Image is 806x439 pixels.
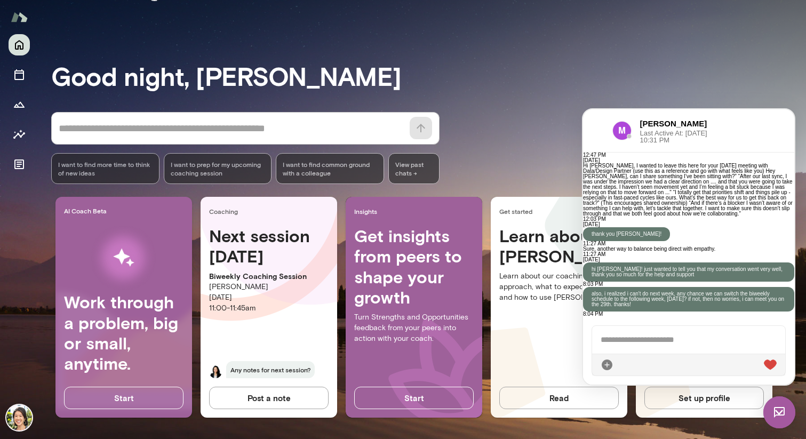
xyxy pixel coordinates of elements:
span: Last Active At: [DATE] 10:31 PM [57,20,141,34]
p: [DATE] [209,292,329,303]
div: I want to find common ground with a colleague [276,153,384,184]
h6: [PERSON_NAME] [57,9,141,20]
img: AI Workflows [76,224,171,292]
h3: Good night, [PERSON_NAME] [51,61,806,91]
h4: Work through a problem, big or small, anytime. [64,292,183,374]
p: also, i realized i can't do next week, any chance we can switch the biweekly schedule to the foll... [9,182,203,198]
span: I want to find more time to think of new ideas [58,160,153,177]
img: Amanda Lin [6,405,32,430]
img: Mento [11,7,28,27]
div: Live Reaction [181,249,194,262]
div: I want to prep for my upcoming coaching session [164,153,272,184]
img: heart [181,250,194,261]
button: Start [354,387,474,409]
p: thank you [PERSON_NAME]! [9,122,78,127]
button: Documents [9,154,30,175]
button: Sessions [9,64,30,85]
button: Post a note [209,387,329,409]
button: Read [499,387,619,409]
div: Attach [18,249,30,262]
button: Home [9,34,30,55]
span: Get started [499,207,623,215]
span: I want to find common ground with a colleague [283,160,377,177]
span: View past chats -> [388,153,440,184]
img: Monica [209,365,222,378]
h4: Get insights from peers to shape your growth [354,226,474,308]
h4: Learn about [PERSON_NAME] [499,226,619,267]
h4: Next session [DATE] [209,226,329,267]
button: Growth Plan [9,94,30,115]
span: AI Coach Beta [64,206,188,215]
span: Insights [354,207,478,215]
span: Coaching [209,207,333,215]
p: 11:00 - 11:45am [209,303,329,314]
p: Learn about our coaching approach, what to expect next, and how to use [PERSON_NAME]. [499,271,619,303]
p: [PERSON_NAME] [209,282,329,292]
div: I want to find more time to think of new ideas [51,153,159,184]
button: Start [64,387,183,409]
img: data:image/png;base64,iVBORw0KGgoAAAANSUhEUgAAAMgAAADICAYAAACtWK6eAAAMmElEQVR4Aeyd23YcRxWGayRbBx9... [29,12,49,31]
span: Any notes for next session? [226,361,315,378]
span: I want to prep for my upcoming coaching session [171,160,265,177]
button: Set up profile [644,387,764,409]
p: Biweekly Coaching Session [209,271,329,282]
button: Insights [9,124,30,145]
p: hi [PERSON_NAME]! just wanted to tell you that my conversation went very well, thank you so much ... [9,157,203,168]
p: Turn Strengths and Opportunities feedback from your peers into action with your coach. [354,312,474,344]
